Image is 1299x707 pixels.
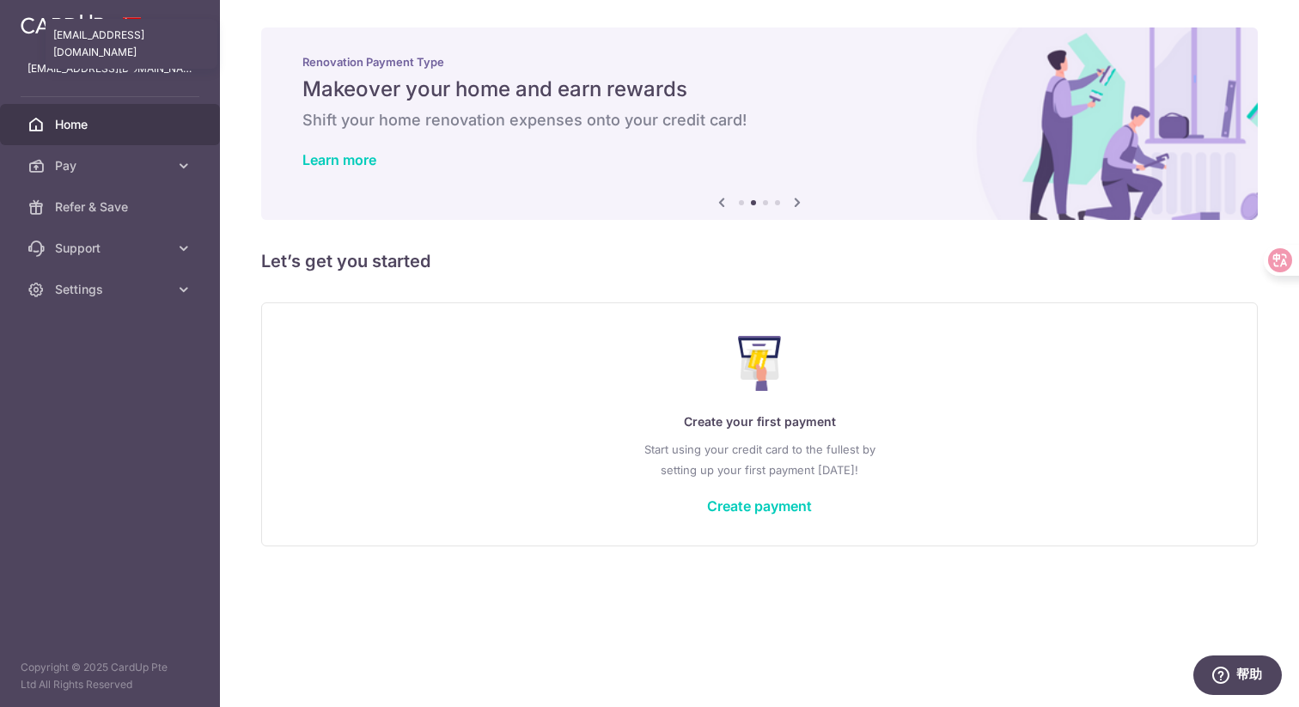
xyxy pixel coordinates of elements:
img: Renovation banner [261,27,1258,220]
p: Start using your credit card to the fullest by setting up your first payment [DATE]! [296,439,1223,480]
p: Create your first payment [296,411,1223,432]
img: CardUp [21,14,105,34]
h6: Shift your home renovation expenses onto your credit card! [302,110,1217,131]
a: Learn more [302,151,376,168]
h5: Let’s get you started [261,247,1258,275]
h5: Makeover your home and earn rewards [302,76,1217,103]
img: Make Payment [738,336,782,391]
a: Create payment [707,497,812,515]
span: Pay [55,157,168,174]
div: [EMAIL_ADDRESS][DOMAIN_NAME] [46,19,217,69]
span: Support [55,240,168,257]
p: Renovation Payment Type [302,55,1217,69]
span: Refer & Save [55,198,168,216]
iframe: 打开一个小组件，您可以在其中找到更多信息 [1192,655,1282,698]
span: Home [55,116,168,133]
span: Settings [55,281,168,298]
p: [EMAIL_ADDRESS][DOMAIN_NAME] [27,60,192,77]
